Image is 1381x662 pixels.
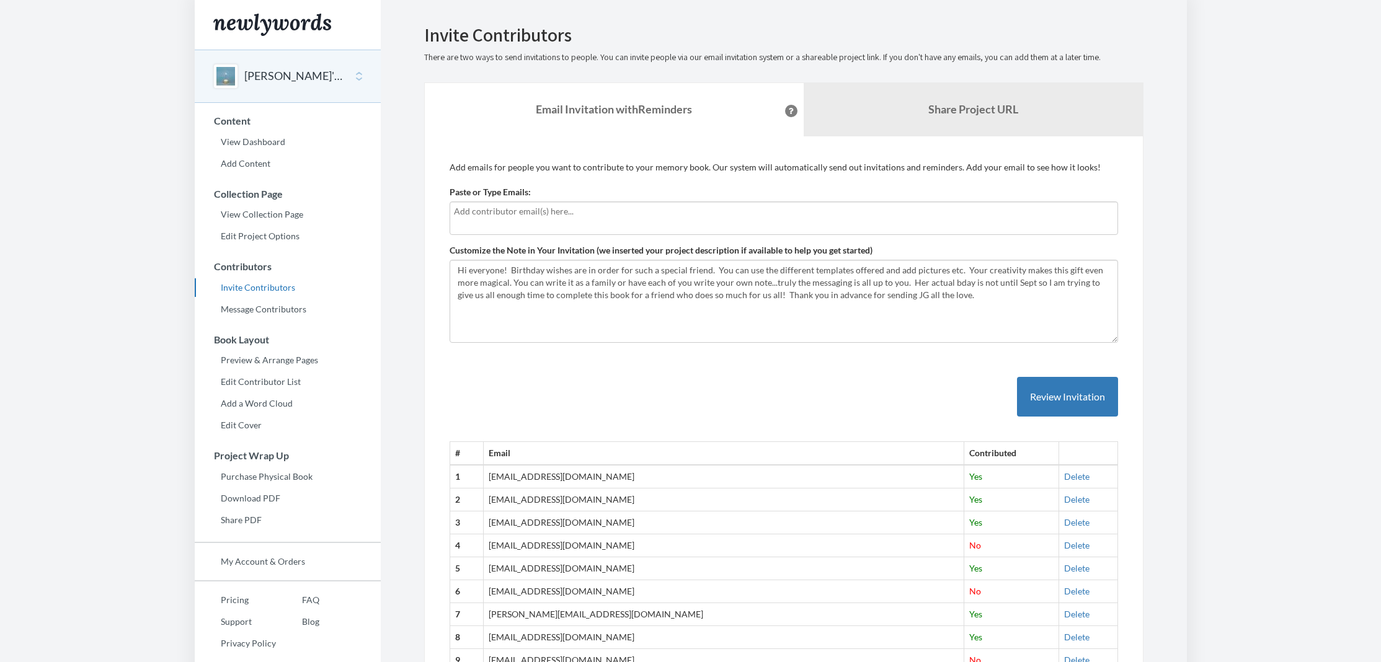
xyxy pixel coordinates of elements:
input: Add contributor email(s) here... [454,205,1114,218]
span: Yes [969,563,982,573]
td: [EMAIL_ADDRESS][DOMAIN_NAME] [483,488,964,511]
p: Add emails for people you want to contribute to your memory book. Our system will automatically s... [450,161,1118,174]
th: 6 [450,580,483,603]
th: 3 [450,511,483,534]
a: Purchase Physical Book [195,467,381,486]
span: Yes [969,471,982,482]
a: Download PDF [195,489,381,508]
a: Edit Contributor List [195,373,381,391]
td: [EMAIL_ADDRESS][DOMAIN_NAME] [483,580,964,603]
a: Delete [1064,540,1090,550]
th: 5 [450,557,483,580]
th: 2 [450,488,483,511]
span: Yes [969,632,982,642]
td: [EMAIL_ADDRESS][DOMAIN_NAME] [483,465,964,488]
textarea: Hi everyone! Birthday wishes are in order for such a special friend. You can use the different te... [450,260,1118,343]
a: Add a Word Cloud [195,394,381,413]
a: Edit Cover [195,416,381,435]
span: Yes [969,609,982,619]
h3: Contributors [195,261,381,272]
a: Delete [1064,586,1090,596]
label: Customize the Note in Your Invitation (we inserted your project description if available to help ... [450,244,873,257]
a: Support [195,612,276,631]
a: Delete [1064,471,1090,482]
th: 8 [450,626,483,649]
td: [EMAIL_ADDRESS][DOMAIN_NAME] [483,511,964,534]
td: [PERSON_NAME][EMAIL_ADDRESS][DOMAIN_NAME] [483,603,964,626]
a: Preview & Arrange Pages [195,351,381,369]
a: Invite Contributors [195,278,381,297]
strong: Email Invitation with Reminders [536,102,692,116]
h3: Content [195,115,381,126]
a: Privacy Policy [195,634,276,653]
h3: Book Layout [195,334,381,345]
th: # [450,442,483,465]
a: My Account & Orders [195,552,381,571]
button: Review Invitation [1017,377,1118,417]
b: Share Project URL [928,102,1018,116]
a: Delete [1064,632,1090,642]
a: Message Contributors [195,300,381,319]
a: Share PDF [195,511,381,529]
a: Delete [1064,517,1090,527]
th: 7 [450,603,483,626]
td: [EMAIL_ADDRESS][DOMAIN_NAME] [483,534,964,557]
td: [EMAIL_ADDRESS][DOMAIN_NAME] [483,557,964,580]
h3: Project Wrap Up [195,450,381,461]
span: Yes [969,517,982,527]
td: [EMAIL_ADDRESS][DOMAIN_NAME] [483,626,964,649]
a: Pricing [195,591,276,609]
label: Paste or Type Emails: [450,186,531,198]
h3: Collection Page [195,188,381,200]
a: View Collection Page [195,205,381,224]
a: Delete [1064,563,1090,573]
a: Delete [1064,609,1090,619]
span: No [969,586,981,596]
a: Edit Project Options [195,227,381,245]
th: Contributed [964,442,1059,465]
th: Email [483,442,964,465]
th: 4 [450,534,483,557]
th: 1 [450,465,483,488]
p: There are two ways to send invitations to people. You can invite people via our email invitation ... [424,51,1143,64]
button: [PERSON_NAME]'s 50th [244,68,345,84]
span: Yes [969,494,982,505]
h2: Invite Contributors [424,25,1143,45]
a: Blog [276,612,319,631]
span: No [969,540,981,550]
a: Delete [1064,494,1090,505]
a: View Dashboard [195,133,381,151]
img: Newlywords logo [213,14,331,36]
a: FAQ [276,591,319,609]
a: Add Content [195,154,381,173]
